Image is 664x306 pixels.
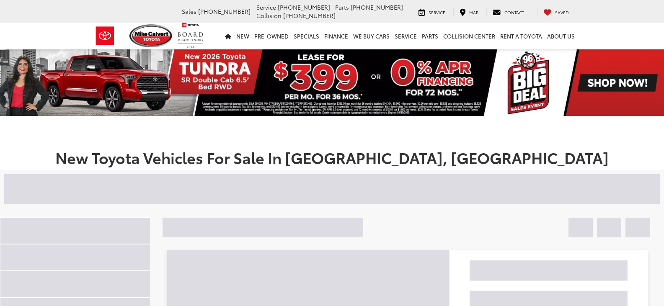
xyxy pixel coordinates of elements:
span: Sales [182,7,196,15]
a: Home [222,23,234,49]
a: Contact [486,8,530,16]
span: Service [256,3,276,11]
a: New [234,23,252,49]
span: Map [469,9,478,15]
img: Toyota [89,22,121,49]
span: Service [429,9,445,15]
a: Specials [291,23,322,49]
a: About Us [545,23,577,49]
span: Collision [256,11,282,20]
span: [PHONE_NUMBER] [278,3,330,11]
a: Rent a Toyota [498,23,545,49]
a: Service [412,8,452,16]
span: [PHONE_NUMBER] [351,3,403,11]
a: My Saved Vehicles [537,8,575,16]
span: Saved [555,9,569,15]
a: Map [453,8,485,16]
span: Parts [335,3,349,11]
span: Contact [504,9,524,15]
a: Finance [322,23,351,49]
a: Parts [419,23,441,49]
span: [PHONE_NUMBER] [198,7,251,15]
a: Service [392,23,419,49]
span: [PHONE_NUMBER] [283,11,336,20]
a: Collision Center [441,23,498,49]
a: WE BUY CARS [351,23,392,49]
a: Pre-Owned [252,23,291,49]
img: Mike Calvert Toyota [129,24,174,47]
